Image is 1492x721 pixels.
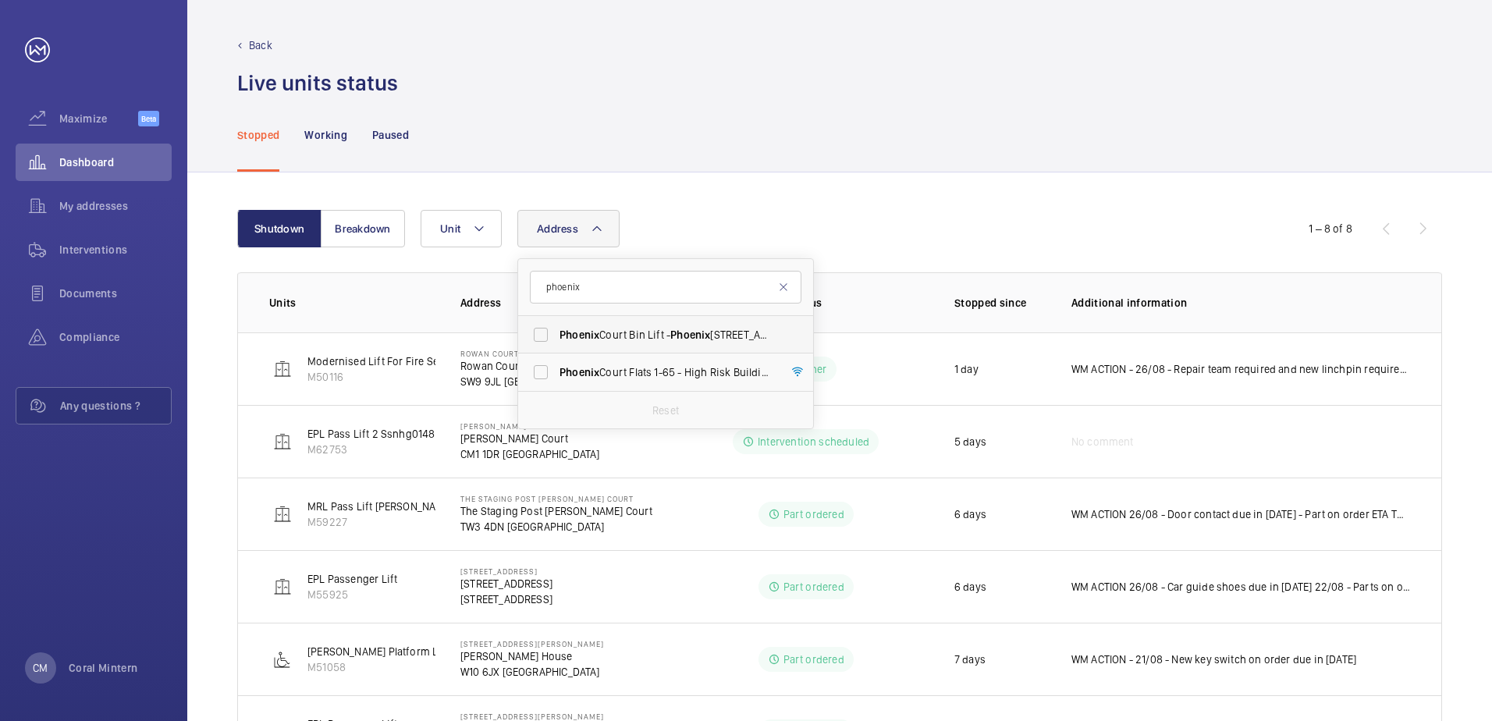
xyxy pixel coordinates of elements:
h1: Live units status [237,69,398,98]
button: Unit [421,210,502,247]
span: No comment [1071,434,1134,449]
button: Address [517,210,620,247]
p: SW9 9JL [GEOGRAPHIC_DATA] [460,374,666,389]
p: [PERSON_NAME] Court [460,431,645,446]
img: elevator.svg [273,360,292,378]
p: [STREET_ADDRESS] [460,566,552,576]
span: Maximize [59,111,138,126]
p: TW3 4DN [GEOGRAPHIC_DATA] [460,519,653,535]
p: Intervention scheduled [758,434,869,449]
p: Part ordered [783,579,844,595]
p: Part ordered [783,506,844,522]
p: M62753 [307,442,442,457]
span: Compliance [59,329,172,345]
p: M51058 [307,659,449,675]
p: W10 6JX [GEOGRAPHIC_DATA] [460,664,604,680]
p: Stopped [237,127,279,143]
span: Phoenix [559,366,599,378]
p: Paused [372,127,409,143]
p: 6 days [954,579,986,595]
p: 6 days [954,506,986,522]
p: WM ACTION - 26/08 - Repair team required and new linchpin required to be ordered and repair date ... [1071,361,1410,377]
p: Working [304,127,346,143]
img: elevator.svg [273,432,292,451]
p: Coral Mintern [69,660,138,676]
input: Search by address [530,271,801,304]
p: MRL Pass Lift [PERSON_NAME] [307,499,453,514]
p: Rowan Court Flats 78-194 [460,358,666,374]
img: elevator.svg [273,577,292,596]
p: Modernised Lift For Fire Services - LEFT HAND LIFT [307,353,552,369]
span: Beta [138,111,159,126]
p: Stopped since [954,295,1046,311]
p: Rowan Court Flats 78-194 - High Risk Building [460,349,666,358]
img: platform_lift.svg [273,650,292,669]
span: Unit [440,222,460,235]
p: M50116 [307,369,552,385]
p: Address [460,295,682,311]
p: [PERSON_NAME] Court - High Risk Building [460,421,645,431]
p: [STREET_ADDRESS] [460,591,552,607]
p: WM ACTION 26/08 - Door contact due in [DATE] - Part on order ETA TBC. WM ACTION - 21/08 - Car doo... [1071,506,1410,522]
p: Part ordered [783,652,844,667]
p: Reset [652,403,679,418]
p: WM ACTION 26/08 - Car guide shoes due in [DATE] 22/08 - Parts on order ETA [DATE] 27th. WM ACTION... [1071,579,1410,595]
button: Shutdown [237,210,321,247]
p: M55925 [307,587,397,602]
p: 1 day [954,361,979,377]
p: [PERSON_NAME] Platform Lift [307,644,449,659]
span: Court Bin Lift - [STREET_ADDRESS] [559,327,774,343]
span: My addresses [59,198,172,214]
p: [STREET_ADDRESS] [460,576,552,591]
p: EPL Pass Lift 2 Ssnhg01482 [307,426,442,442]
p: The Staging Post [PERSON_NAME] Court [460,503,653,519]
div: 1 – 8 of 8 [1309,221,1352,236]
span: Address [537,222,578,235]
span: Court Flats 1-65 - High Risk Building - [STREET_ADDRESS] [559,364,774,380]
p: CM1 1DR [GEOGRAPHIC_DATA] [460,446,645,462]
p: The Staging Post [PERSON_NAME] Court [460,494,653,503]
p: CM [33,660,48,676]
p: [STREET_ADDRESS][PERSON_NAME] [460,712,631,721]
p: 7 days [954,652,986,667]
img: elevator.svg [273,505,292,524]
p: EPL Passenger Lift [307,571,397,587]
span: Phoenix [559,329,599,341]
span: Documents [59,286,172,301]
p: [STREET_ADDRESS][PERSON_NAME] [460,639,604,648]
span: Any questions ? [60,398,171,414]
span: Dashboard [59,154,172,170]
p: Back [249,37,272,53]
p: Units [269,295,435,311]
span: Interventions [59,242,172,257]
span: Phoenix [670,329,710,341]
p: Additional information [1071,295,1410,311]
button: Breakdown [321,210,405,247]
p: M59227 [307,514,453,530]
p: 5 days [954,434,986,449]
p: WM ACTION - 21/08 - New key switch on order due in [DATE] [1071,652,1356,667]
p: [PERSON_NAME] House [460,648,604,664]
